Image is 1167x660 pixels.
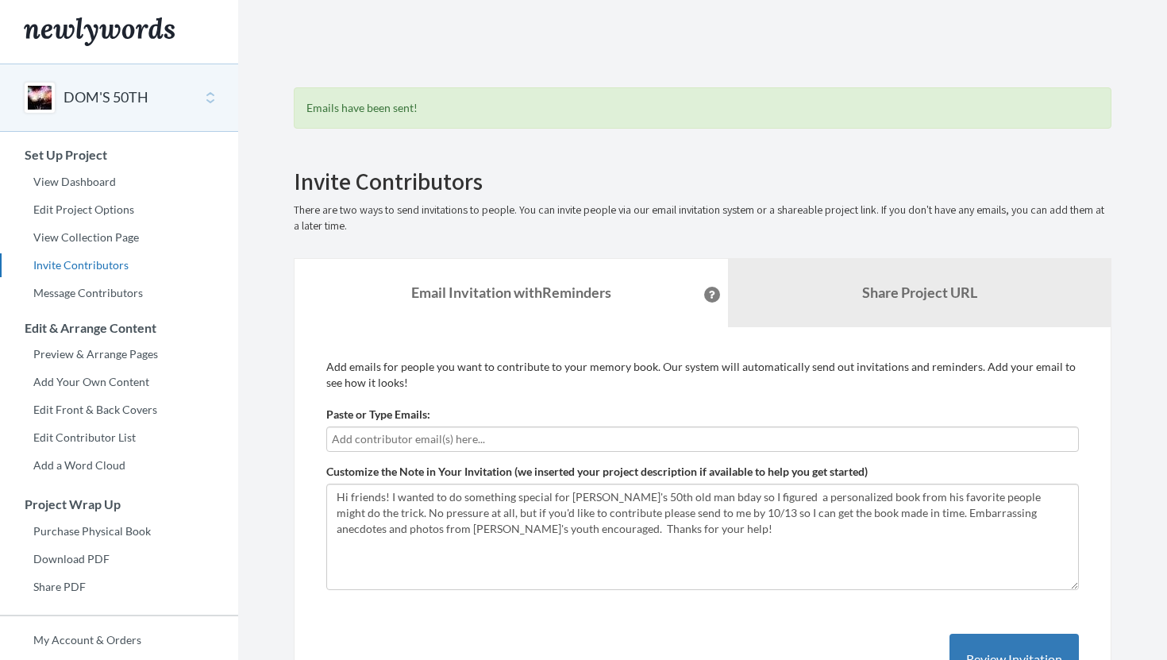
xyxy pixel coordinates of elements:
img: Newlywords logo [24,17,175,46]
p: Add emails for people you want to contribute to your memory book. Our system will automatically s... [326,359,1079,391]
input: Add contributor email(s) here... [332,430,1073,448]
label: Customize the Note in Your Invitation (we inserted your project description if available to help ... [326,464,868,480]
textarea: Hi friends! I wanted to do something special for [PERSON_NAME]'s 50th old man bday so I figured a... [326,484,1079,590]
div: Emails have been sent! [294,87,1111,129]
strong: Email Invitation with Reminders [411,284,611,301]
b: Share Project URL [862,284,977,301]
h3: Edit & Arrange Content [1,321,238,335]
button: DOM'S 50TH [64,87,148,108]
label: Paste or Type Emails: [326,407,430,423]
h3: Set Up Project [1,148,238,162]
iframe: Opens a widget where you can chat to one of our agents [1043,612,1151,652]
p: There are two ways to send invitations to people. You can invite people via our email invitation ... [294,203,1111,234]
h2: Invite Contributors [294,168,1111,195]
h3: Project Wrap Up [1,497,238,511]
